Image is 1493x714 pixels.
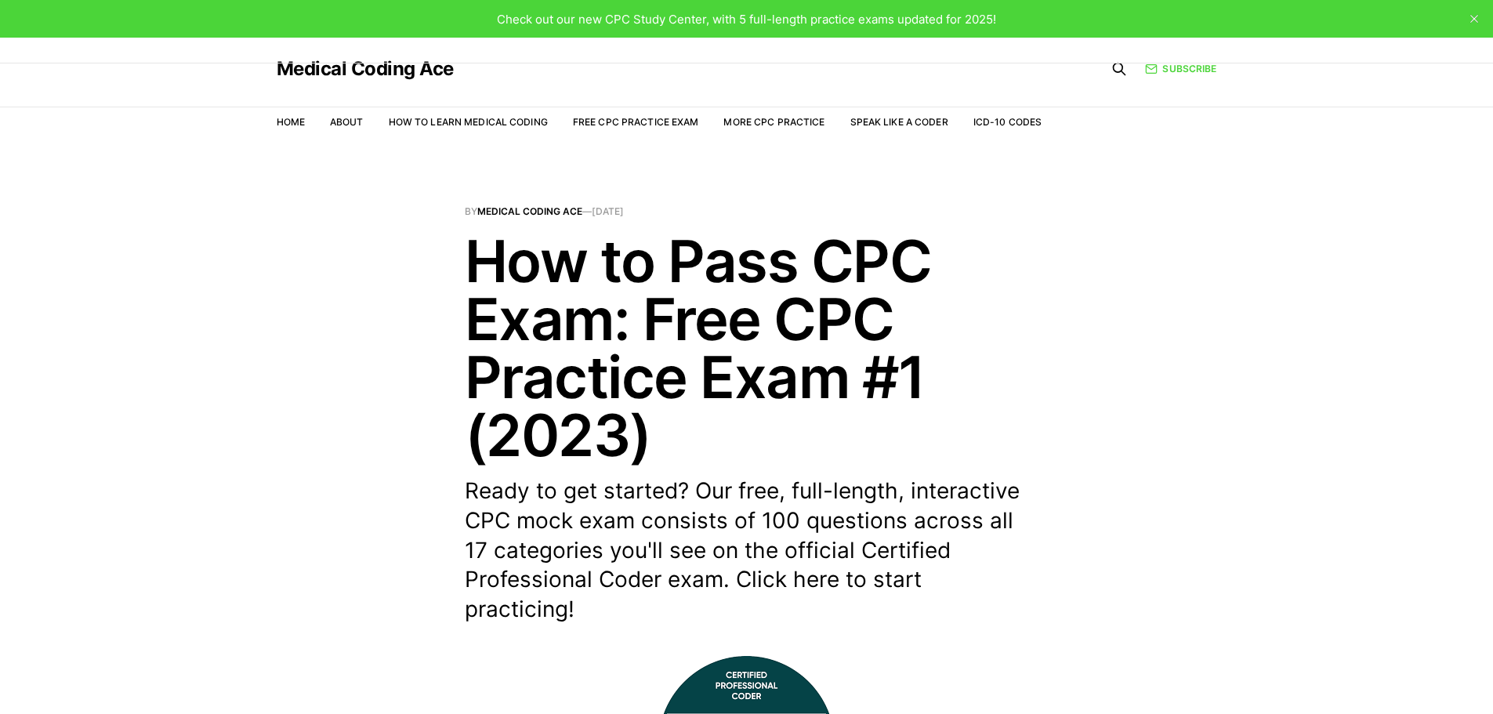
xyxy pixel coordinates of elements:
[850,116,948,128] a: Speak Like a Coder
[497,12,996,27] span: Check out our new CPC Study Center, with 5 full-length practice exams updated for 2025!
[277,60,454,78] a: Medical Coding Ace
[973,116,1042,128] a: ICD-10 Codes
[1238,637,1493,714] iframe: portal-trigger
[277,116,305,128] a: Home
[1462,6,1487,31] button: close
[330,116,364,128] a: About
[573,116,699,128] a: Free CPC Practice Exam
[465,232,1029,464] h1: How to Pass CPC Exam: Free CPC Practice Exam #1 (2023)
[465,477,1029,625] p: Ready to get started? Our free, full-length, interactive CPC mock exam consists of 100 questions ...
[477,205,582,217] a: Medical Coding Ace
[465,207,1029,216] span: By —
[592,205,624,217] time: [DATE]
[389,116,548,128] a: How to Learn Medical Coding
[723,116,824,128] a: More CPC Practice
[1145,61,1216,76] a: Subscribe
